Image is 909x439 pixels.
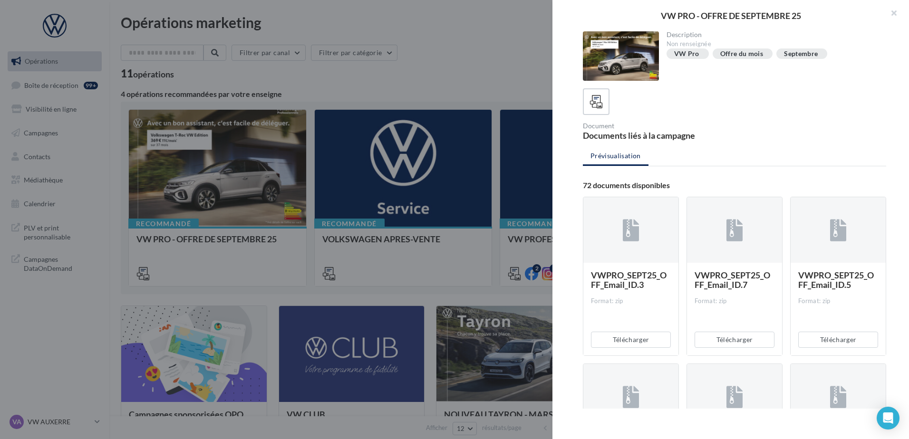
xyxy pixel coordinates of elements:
div: VW PRO - OFFRE DE SEPTEMBRE 25 [568,11,894,20]
span: VWPRO_SEPT25_OFF_Email_ID.3 [591,270,667,290]
div: Offre du mois [720,50,764,57]
div: Open Intercom Messenger [877,407,899,429]
div: Format: zip [695,297,774,305]
div: Document [583,123,731,129]
span: VWPRO_SEPT25_OFF_Email_ID.5 [798,270,874,290]
div: Format: zip [591,297,671,305]
div: Documents liés à la campagne [583,131,731,140]
div: 72 documents disponibles [583,181,886,189]
div: Format: zip [798,297,878,305]
div: Septembre [784,50,818,57]
div: Non renseignée [667,40,879,48]
button: Télécharger [591,332,671,348]
div: VW Pro [674,50,699,57]
button: Télécharger [695,332,774,348]
span: VWPRO_SEPT25_OFF_Email_ID.7 [695,270,770,290]
div: Description [667,31,879,38]
button: Télécharger [798,332,878,348]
